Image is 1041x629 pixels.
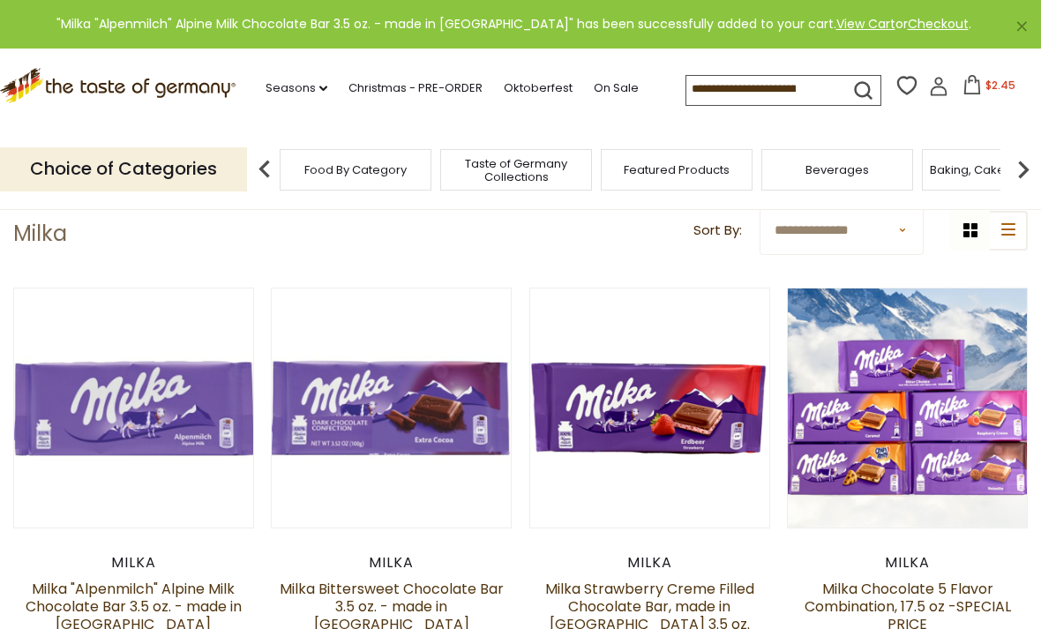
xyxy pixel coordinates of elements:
a: Featured Products [624,163,730,176]
div: Milka [271,554,512,572]
img: previous arrow [247,152,282,187]
div: Milka [13,554,254,572]
a: × [1016,21,1027,32]
a: View Cart [836,15,895,33]
span: $2.45 [985,78,1015,93]
div: Milka [529,554,770,572]
img: Milka [530,288,769,528]
a: Beverages [805,163,869,176]
a: Checkout [908,15,969,33]
h1: Milka [13,221,67,247]
img: Milka [14,288,253,528]
a: Seasons [266,79,327,98]
a: Oktoberfest [504,79,573,98]
label: Sort By: [693,220,742,242]
img: Milka [272,288,511,528]
img: Milka [788,288,1027,528]
a: Food By Category [304,163,407,176]
img: next arrow [1006,152,1041,187]
div: "Milka "Alpenmilch" Alpine Milk Chocolate Bar 3.5 oz. - made in [GEOGRAPHIC_DATA]" has been succe... [14,14,1013,34]
button: $2.45 [952,75,1027,101]
a: Christmas - PRE-ORDER [348,79,483,98]
div: Milka [787,554,1028,572]
a: Taste of Germany Collections [446,157,587,183]
a: On Sale [594,79,639,98]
